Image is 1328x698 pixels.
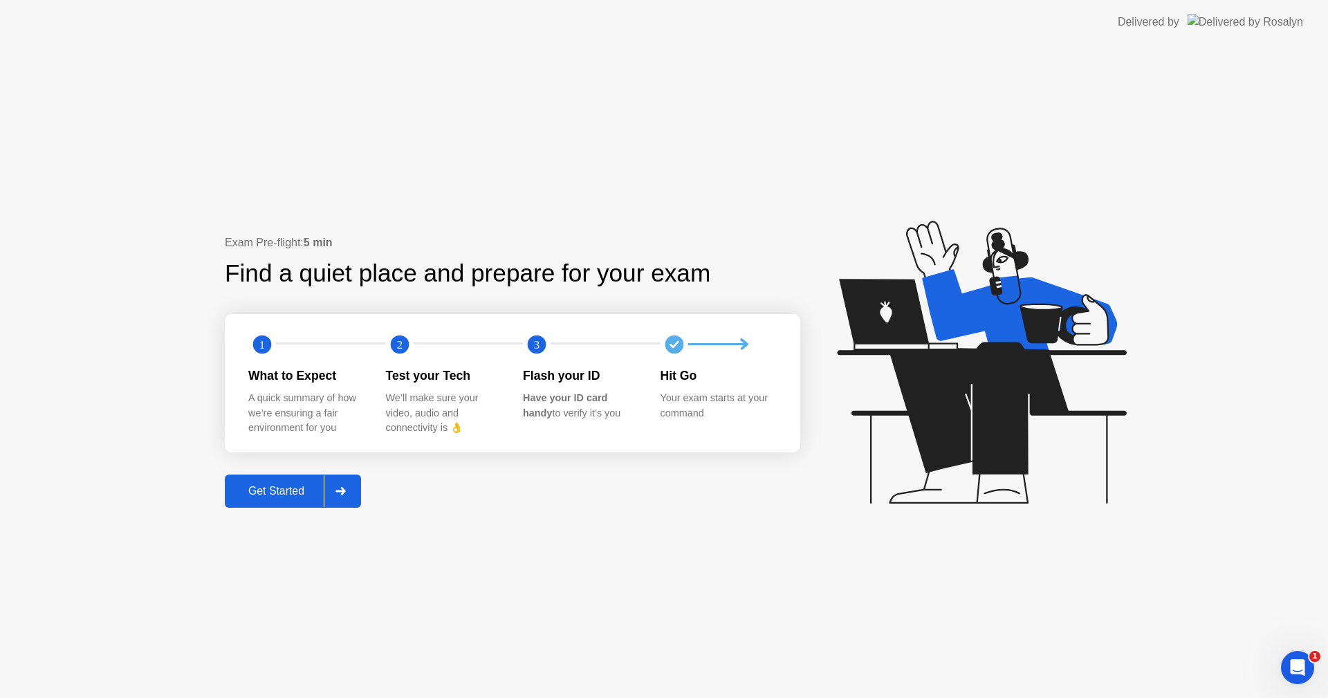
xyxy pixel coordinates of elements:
div: Get Started [229,485,324,497]
img: Delivered by Rosalyn [1188,14,1303,30]
b: 5 min [304,237,333,248]
div: A quick summary of how we’re ensuring a fair environment for you [248,391,364,436]
span: 1 [1309,651,1320,662]
text: 2 [396,338,402,351]
text: 3 [534,338,539,351]
div: Your exam starts at your command [661,391,776,421]
div: Delivered by [1118,14,1179,30]
iframe: Intercom live chat [1281,651,1314,684]
div: Exam Pre-flight: [225,235,800,251]
div: to verify it’s you [523,391,638,421]
div: Test your Tech [386,367,501,385]
button: Get Started [225,475,361,508]
div: What to Expect [248,367,364,385]
b: Have your ID card handy [523,392,607,419]
div: We’ll make sure your video, audio and connectivity is 👌 [386,391,501,436]
text: 1 [259,338,265,351]
div: Flash your ID [523,367,638,385]
div: Find a quiet place and prepare for your exam [225,255,712,292]
div: Hit Go [661,367,776,385]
